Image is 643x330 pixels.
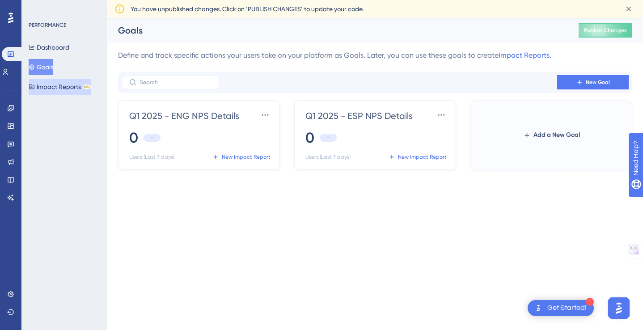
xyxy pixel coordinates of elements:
[140,79,212,85] input: Search
[129,153,174,161] span: Users (Last 7 days)
[83,85,91,89] div: BETA
[118,50,632,61] div: Define and track specific actions your users take on your platform as Goals. Later, you can use t...
[557,75,629,89] button: New Goal
[533,303,544,313] img: launcher-image-alternative-text
[151,134,153,141] span: -
[605,295,632,322] iframe: UserGuiding AI Assistant Launcher
[579,23,632,38] button: Publish Changes
[305,153,351,161] span: Users (Last 7 days)
[129,128,138,148] span: 0
[547,303,587,313] div: Get Started!
[222,153,271,161] span: New Impact Report
[305,110,413,122] span: Q1 2025 - ESP NPS Details
[499,51,551,59] a: Impact Reports.
[586,79,610,86] span: New Goal
[398,153,447,161] span: New Impact Report
[29,79,91,95] button: Impact ReportsBETA
[210,150,272,164] button: New Impact Report
[129,110,239,122] span: Q1 2025 - ENG NPS Details
[533,130,580,140] span: Add a New Goal
[528,300,594,316] div: Open Get Started! checklist, remaining modules: 1
[29,59,53,75] button: Goals
[509,127,594,143] button: Add a New Goal
[386,150,448,164] button: New Impact Report
[118,24,556,37] div: Goals
[29,39,69,55] button: Dashboard
[586,298,594,306] div: 1
[29,21,66,29] div: PERFORMANCE
[131,4,364,14] span: You have unpublished changes. Click on ‘PUBLISH CHANGES’ to update your code.
[305,128,314,148] span: 0
[21,2,56,13] span: Need Help?
[327,134,330,141] span: -
[584,27,627,34] span: Publish Changes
